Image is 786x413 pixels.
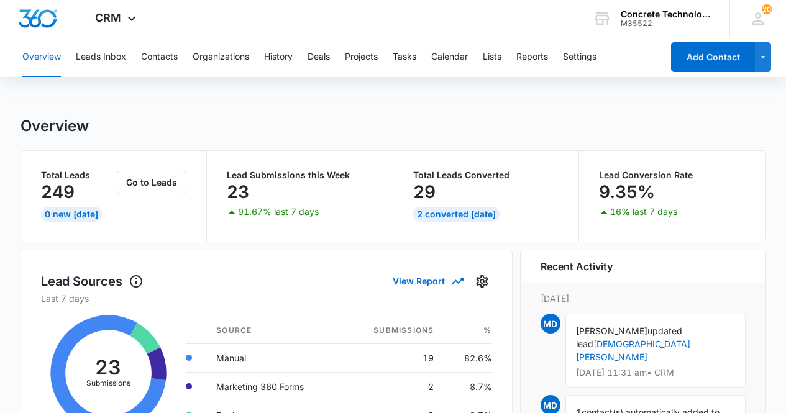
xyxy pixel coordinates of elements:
button: Add Contact [671,42,755,72]
div: account id [621,19,711,28]
button: Organizations [193,37,249,77]
p: Lead Submissions this Week [227,171,373,179]
h1: Overview [21,117,89,135]
div: 2 Converted [DATE] [413,207,500,222]
h1: Lead Sources [41,272,144,291]
button: Reports [516,37,548,77]
button: Overview [22,37,61,77]
td: 82.6% [444,343,491,372]
button: Deals [308,37,330,77]
p: 23 [227,182,249,202]
button: Projects [345,37,378,77]
p: [DATE] [541,292,746,305]
button: Settings [472,271,492,291]
td: Marketing 360 Forms [206,372,342,401]
button: History [264,37,293,77]
p: 29 [413,182,436,202]
div: account name [621,9,711,19]
th: Submissions [342,317,444,344]
th: % [444,317,491,344]
a: Go to Leads [117,177,186,188]
p: Total Leads [41,171,115,179]
button: Leads Inbox [76,37,126,77]
a: [DEMOGRAPHIC_DATA][PERSON_NAME] [576,338,690,362]
p: [DATE] 11:31 am • CRM [576,368,735,377]
p: 16% last 7 days [610,207,677,216]
p: Lead Conversion Rate [599,171,746,179]
div: 0 New [DATE] [41,207,102,222]
button: Settings [563,37,596,77]
span: MD [541,314,560,334]
div: notifications count [762,4,772,14]
p: Last 7 days [41,292,492,305]
td: Manual [206,343,342,372]
p: Total Leads Converted [413,171,559,179]
button: Tasks [393,37,416,77]
h6: Recent Activity [541,259,613,274]
td: 2 [342,372,444,401]
button: Contacts [141,37,178,77]
span: 20 [762,4,772,14]
td: 19 [342,343,444,372]
button: Go to Leads [117,171,186,194]
button: Lists [483,37,501,77]
button: Calendar [431,37,468,77]
button: View Report [393,270,462,292]
p: 249 [41,182,75,202]
td: 8.7% [444,372,491,401]
span: CRM [95,11,121,24]
p: 9.35% [599,182,655,202]
th: Source [206,317,342,344]
span: [PERSON_NAME] [576,325,647,336]
p: 91.67% last 7 days [238,207,319,216]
